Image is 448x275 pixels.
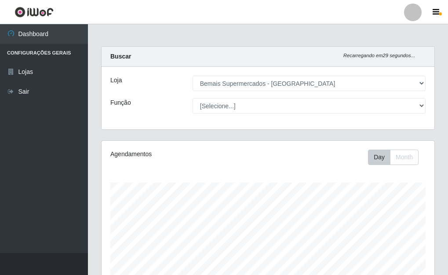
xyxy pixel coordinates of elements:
img: CoreUI Logo [15,7,54,18]
div: Toolbar with button groups [368,150,426,165]
div: Agendamentos [110,150,234,159]
button: Month [390,150,419,165]
label: Loja [110,76,122,85]
div: First group [368,150,419,165]
strong: Buscar [110,53,131,60]
label: Função [110,98,131,107]
i: Recarregando em 29 segundos... [343,53,415,58]
button: Day [368,150,390,165]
